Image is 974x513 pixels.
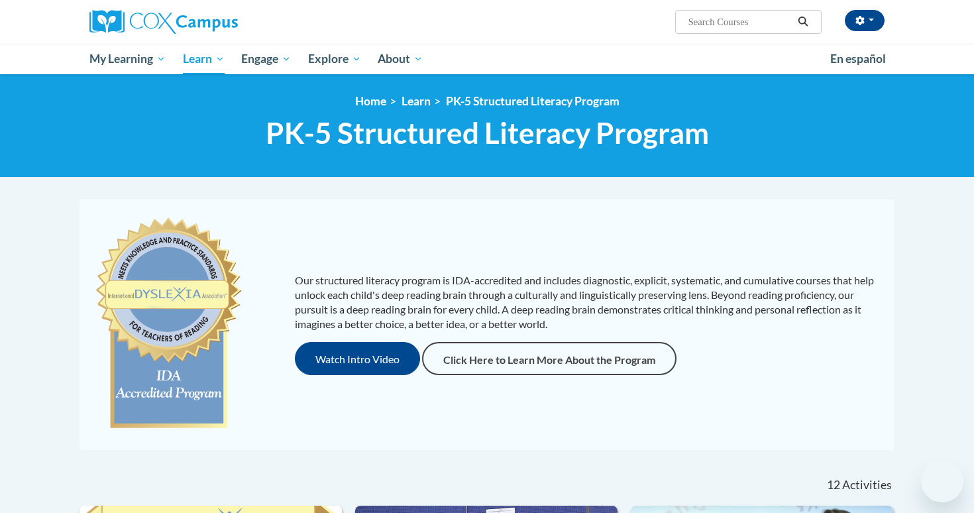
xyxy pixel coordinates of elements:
div: Main menu [70,44,904,74]
img: c477cda6-e343-453b-bfce-d6f9e9818e1c.png [93,211,244,437]
span: En español [830,52,886,66]
a: Cox Campus [89,10,341,34]
span: 12 [827,478,840,492]
button: Account Settings [845,10,885,31]
a: Learn [402,94,431,108]
input: Search Courses [687,14,793,30]
span: PK-5 Structured Literacy Program [266,115,709,150]
a: Click Here to Learn More About the Program [422,342,676,375]
a: En español [822,45,894,73]
a: My Learning [81,44,174,74]
a: Explore [299,44,370,74]
a: Home [355,94,386,108]
a: Learn [174,44,233,74]
button: Watch Intro Video [295,342,420,375]
span: Activities [842,478,892,492]
span: Engage [241,51,291,67]
span: Explore [308,51,361,67]
span: Learn [183,51,225,67]
a: PK-5 Structured Literacy Program [446,94,620,108]
a: About [370,44,432,74]
span: About [378,51,423,67]
button: Search [793,14,813,30]
span: My Learning [89,51,166,67]
img: Cox Campus [89,10,238,34]
p: Our structured literacy program is IDA-accredited and includes diagnostic, explicit, systematic, ... [295,273,881,331]
a: Engage [233,44,299,74]
iframe: Button to launch messaging window [921,460,963,502]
